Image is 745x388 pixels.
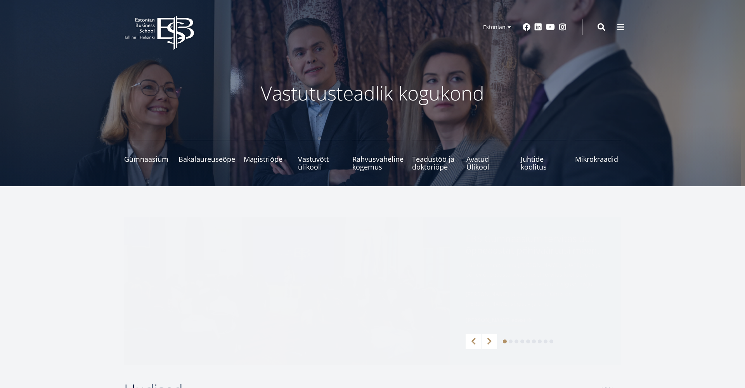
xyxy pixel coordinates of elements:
a: [PERSON_NAME] edasi [466,316,533,324]
span: Bakalaureuseõpe [178,155,235,163]
span: Teadustöö ja doktoriõpe [412,155,458,171]
a: 6 [532,339,536,343]
span: [PERSON_NAME] edasi [466,316,525,324]
a: Mikrokraadid [575,140,621,171]
span: Vastuvõtt ülikooli [298,155,344,171]
a: Teadustöö ja doktoriõpe [412,140,458,171]
span: Rahvusvaheline kogemus [352,155,404,171]
a: Next [482,334,497,349]
a: 9 [549,339,553,343]
a: Facebook [523,23,530,31]
a: 1 [503,339,507,343]
a: Linkedin [534,23,542,31]
span: Mikrokraadid [575,155,621,163]
span: Gümnaasium [124,155,170,163]
span: EBS Gümnaasiumis [PERSON_NAME], [DATE], uus ja põnev õppeaasta. Avaaktusel tervitas koolipere dir... [466,260,605,321]
a: 7 [538,339,542,343]
span: õppeaastat põhiväärtusi meenutades [466,244,605,256]
a: Magistriõpe [244,140,289,171]
span: Avatud Ülikool [466,155,512,171]
a: 5 [526,339,530,343]
img: a [124,217,450,365]
a: Instagram [559,23,567,31]
a: 2 [509,339,513,343]
span: Juhtide koolitus [521,155,567,171]
a: Youtube [546,23,555,31]
span: Magistriõpe [244,155,289,163]
a: 3 [515,339,518,343]
a: Previous [466,334,481,349]
a: Avatud Ülikool [466,140,512,171]
p: Vastutusteadlik kogukond [167,81,578,105]
span: EBS Gümnaasium tervitas uut [466,233,605,258]
a: Rahvusvaheline kogemus [352,140,404,171]
a: Juhtide koolitus [521,140,567,171]
a: 4 [520,339,524,343]
a: Bakalaureuseõpe [178,140,235,171]
a: Gümnaasium [124,140,170,171]
a: Vastuvõtt ülikooli [298,140,344,171]
a: 8 [544,339,547,343]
